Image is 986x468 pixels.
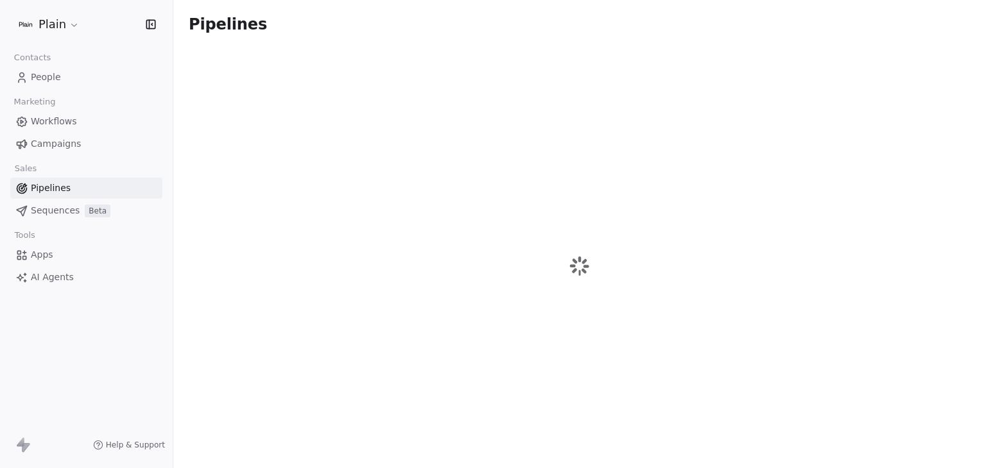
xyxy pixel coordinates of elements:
a: People [10,67,162,88]
a: Apps [10,244,162,265]
span: Plain [39,16,66,33]
a: Campaigns [10,133,162,155]
span: Contacts [8,48,56,67]
span: Help & Support [106,440,165,450]
span: AI Agents [31,271,74,284]
span: Sequences [31,204,80,217]
a: Pipelines [10,178,162,199]
span: Campaigns [31,137,81,151]
span: Tools [9,226,40,245]
span: Pipelines [31,181,71,195]
span: Workflows [31,115,77,128]
span: Sales [9,159,42,178]
button: Plain [15,13,82,35]
a: Help & Support [93,440,165,450]
span: Marketing [8,92,61,112]
span: Beta [85,205,110,217]
span: Apps [31,248,53,262]
span: People [31,71,61,84]
a: AI Agents [10,267,162,288]
a: SequencesBeta [10,200,162,221]
a: Workflows [10,111,162,132]
img: Plain-Logo-Tile.png [18,17,33,32]
span: Pipelines [189,15,267,33]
